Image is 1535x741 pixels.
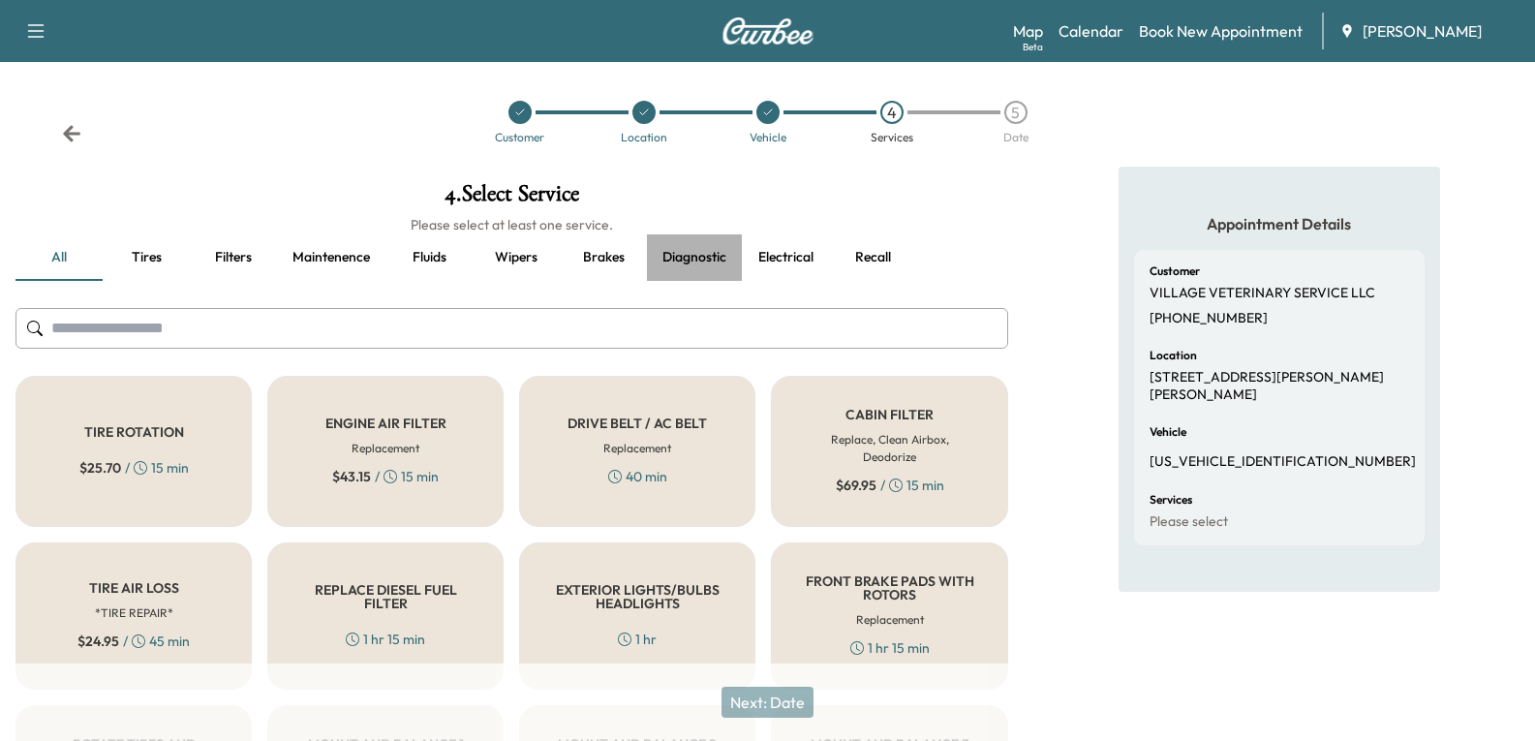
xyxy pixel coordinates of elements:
div: / 15 min [836,476,944,495]
h5: Appointment Details [1134,213,1425,234]
h5: TIRE AIR LOSS [89,581,179,595]
div: 1 hr 15 min [346,630,425,649]
button: Wipers [473,234,560,281]
div: 5 [1004,101,1028,124]
span: $ 69.95 [836,476,876,495]
button: Recall [829,234,916,281]
h1: 4 . Select Service [15,182,1008,215]
a: MapBeta [1013,19,1043,43]
div: Vehicle [750,132,786,143]
h5: CABIN FILTER [845,408,934,421]
h6: *TIRE REPAIR* [95,604,173,622]
button: Filters [190,234,277,281]
h5: REPLACE DIESEL FUEL FILTER [299,583,472,610]
button: Electrical [742,234,829,281]
span: [PERSON_NAME] [1363,19,1482,43]
button: Brakes [560,234,647,281]
button: all [15,234,103,281]
div: 1 hr [618,630,657,649]
button: Diagnostic [647,234,742,281]
h6: Replacement [603,440,671,457]
p: [PHONE_NUMBER] [1150,310,1268,327]
h6: Please select at least one service. [15,215,1008,234]
div: 1 hr 15 min [850,638,930,658]
h6: Replacement [352,440,419,457]
span: $ 24.95 [77,632,119,651]
a: Book New Appointment [1139,19,1303,43]
p: Please select [1150,513,1228,531]
div: 40 min [608,467,667,486]
h6: Vehicle [1150,426,1186,438]
div: / 15 min [332,467,439,486]
div: Back [62,124,81,143]
span: $ 43.15 [332,467,371,486]
div: Beta [1023,40,1043,54]
div: basic tabs example [15,234,1008,281]
p: [STREET_ADDRESS][PERSON_NAME][PERSON_NAME] [1150,369,1409,403]
h5: FRONT BRAKE PADS WITH ROTORS [803,574,975,602]
h6: Customer [1150,265,1200,277]
div: 4 [880,101,904,124]
h6: Replace, Clean Airbox, Deodorize [803,431,975,466]
span: $ 25.70 [79,458,121,478]
p: [US_VEHICLE_IDENTIFICATION_NUMBER] [1150,453,1416,471]
div: / 15 min [79,458,189,478]
button: Tires [103,234,190,281]
div: Location [621,132,667,143]
div: Services [871,132,913,143]
h5: TIRE ROTATION [84,425,184,439]
h6: Location [1150,350,1197,361]
img: Curbee Logo [721,17,814,45]
h6: Replacement [856,611,924,629]
button: Maintenence [277,234,385,281]
h6: Services [1150,494,1192,506]
div: Customer [495,132,544,143]
h5: DRIVE BELT / AC BELT [568,417,707,430]
div: / 45 min [77,632,190,651]
div: Date [1003,132,1028,143]
p: VILLAGE VETERINARY SERVICE LLC [1150,285,1375,302]
a: Calendar [1059,19,1123,43]
h5: ENGINE AIR FILTER [325,417,446,430]
button: Fluids [385,234,473,281]
h5: EXTERIOR LIGHTS/BULBS HEADLIGHTS [551,583,723,610]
